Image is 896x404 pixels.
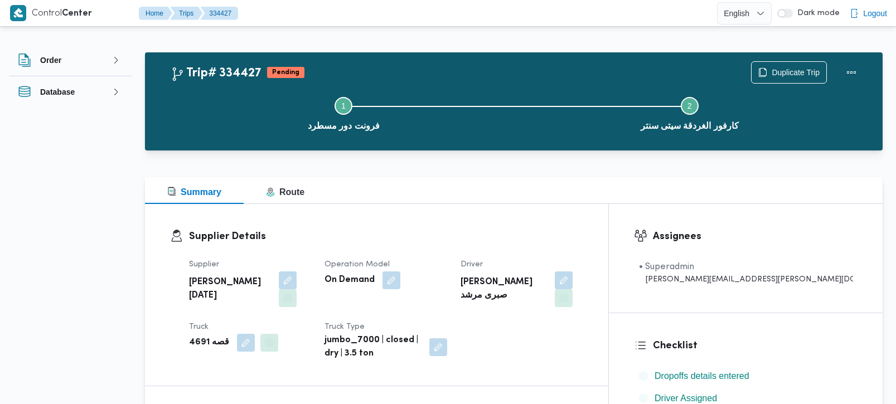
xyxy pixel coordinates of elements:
[189,229,583,244] h3: Supplier Details
[18,85,123,99] button: Database
[687,101,692,110] span: 2
[461,276,547,303] b: [PERSON_NAME] صبرى مرشد
[793,9,840,18] span: Dark mode
[18,53,123,67] button: Order
[655,393,717,403] span: Driver Assigned
[62,9,92,18] b: Center
[863,7,887,20] span: Logout
[341,101,346,110] span: 1
[272,69,299,76] b: Pending
[189,323,209,330] span: Truck
[267,67,304,78] span: Pending
[461,261,483,268] span: Driver
[266,187,304,197] span: Route
[325,261,390,268] span: Operation Model
[308,119,380,133] span: فرونت دور مسطرد
[653,338,858,353] h3: Checklist
[639,274,853,285] div: [PERSON_NAME][EMAIL_ADDRESS][PERSON_NAME][DOMAIN_NAME]
[655,369,749,383] span: Dropoffs details entered
[189,336,229,349] b: قصه 4691
[171,84,517,142] button: فرونت دور مسطرد
[641,119,739,133] span: كارفور الغردقة سيتى سنتر
[200,7,238,20] button: 334427
[10,5,26,21] img: X8yXhbKr1z7QwAAAABJRU5ErkJggg==
[171,66,261,81] h2: Trip# 334427
[325,334,421,361] b: jumbo_7000 | closed | dry | 3.5 ton
[189,276,271,303] b: [PERSON_NAME][DATE]
[653,229,858,244] h3: Assignees
[655,371,749,381] span: Dropoffs details entered
[845,2,892,25] button: Logout
[517,84,863,142] button: كارفور الغردقة سيتى سنتر
[639,260,853,274] div: • Superadmin
[40,85,75,99] h3: Database
[751,61,827,84] button: Duplicate Trip
[325,323,365,330] span: Truck Type
[167,187,221,197] span: Summary
[840,61,863,84] button: Actions
[40,53,61,67] h3: Order
[325,274,375,287] b: On Demand
[189,261,219,268] span: Supplier
[635,367,858,385] button: Dropoffs details entered
[772,66,820,79] span: Duplicate Trip
[170,7,202,20] button: Trips
[139,7,172,20] button: Home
